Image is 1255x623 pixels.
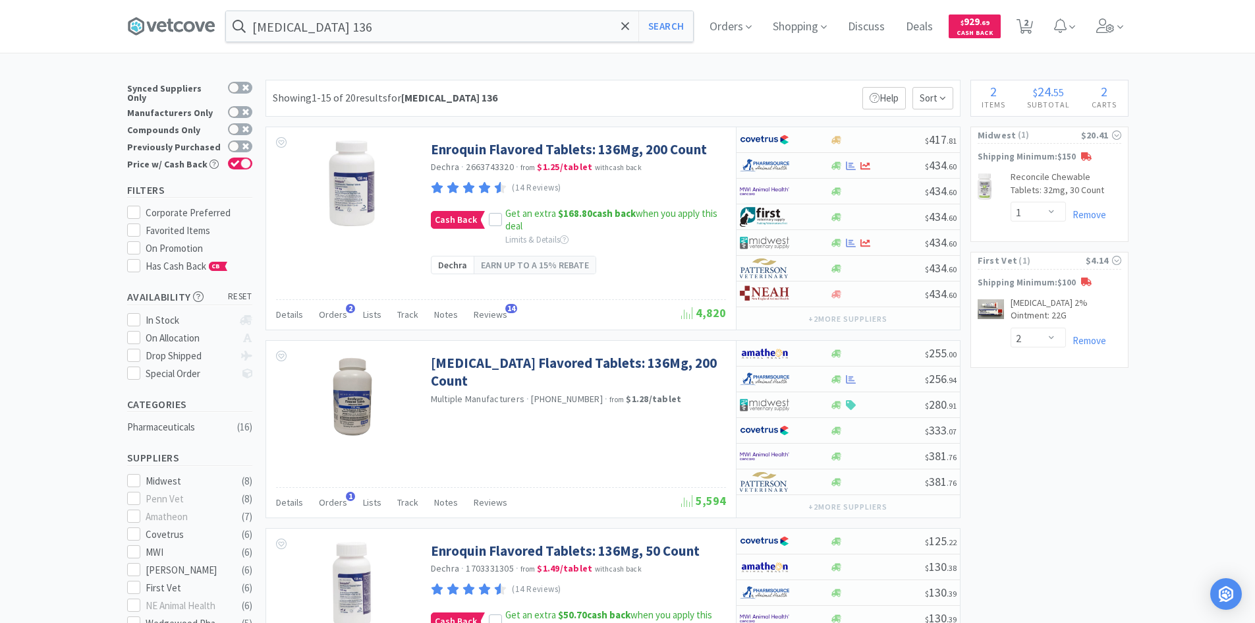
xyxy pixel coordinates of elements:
span: [PHONE_NUMBER] [531,393,603,405]
span: $ [925,401,929,411]
div: ( 6 ) [242,527,252,543]
span: Limits & Details [505,234,569,245]
span: $ [925,162,929,171]
strong: $1.28 / tablet [626,393,681,405]
span: 333 [925,423,957,438]
div: On Allocation [146,330,233,346]
img: 4dd14cff54a648ac9e977f0c5da9bc2e_5.png [740,395,789,415]
span: $ [961,18,964,27]
span: $ [925,478,929,488]
button: +2more suppliers [802,498,893,516]
img: 7915dbd3f8974342a4dc3feb8efc1740_58.png [740,156,789,175]
a: Remove [1066,208,1106,221]
span: from [520,163,535,172]
a: Enroquin Flavored Tablets: 136Mg, 200 Count [431,140,707,158]
span: 929 [961,15,990,28]
span: 2 [990,83,997,100]
div: Synced Suppliers Only [127,82,221,102]
a: [MEDICAL_DATA] Flavored Tablets: 136Mg, 200 Count [431,354,723,390]
a: Reconcile Chewable Tablets: 32mg, 30 Count [1011,171,1121,202]
a: Dechra [431,562,460,574]
span: 381 [925,448,957,463]
span: 280 [925,397,957,412]
img: f5e969b455434c6296c6d81ef179fa71_3.png [740,472,789,492]
span: 5,594 [681,493,726,508]
img: 7915dbd3f8974342a4dc3feb8efc1740_58.png [740,369,789,389]
span: . 07 [947,427,957,436]
span: 4,820 [681,305,726,320]
span: $ [925,452,929,462]
span: 434 [925,158,957,173]
a: $929.69Cash Back [949,9,1001,44]
img: f5e969b455434c6296c6d81ef179fa71_3.png [740,258,789,278]
a: Dechra [431,161,460,173]
span: 434 [925,235,957,250]
strong: $1.25 / tablet [537,161,592,173]
span: $ [925,136,929,146]
span: . 38 [947,563,957,573]
div: Open Intercom Messenger [1210,578,1242,610]
span: 2663743320 [466,161,514,173]
a: Remove [1066,334,1106,347]
p: (14 Reviews) [512,583,561,597]
a: Enroquin Flavored Tablets: 136Mg, 50 Count [431,542,700,560]
span: Cash Back [432,212,480,228]
span: · [526,393,529,405]
img: 7915dbd3f8974342a4dc3feb8efc1740_58.png [740,583,789,603]
span: CB [209,262,223,270]
span: Orders [319,309,347,320]
img: 67d67680309e4a0bb49a5ff0391dcc42_6.png [740,207,789,227]
p: Help [862,87,906,109]
div: $4.14 [1086,253,1121,268]
span: $ [925,349,929,359]
div: [PERSON_NAME] [146,562,227,578]
div: ( 8 ) [242,491,252,507]
span: $168.80 [558,207,592,220]
span: · [516,161,518,173]
div: On Promotion [146,241,252,256]
span: $ [925,427,929,436]
span: Reviews [474,496,507,508]
img: f6b2451649754179b5b4e0c70c3f7cb0_2.png [740,446,789,466]
span: Lists [363,309,381,320]
span: . 60 [947,239,957,249]
span: . 81 [947,136,957,146]
div: Midwest [146,473,227,489]
div: In Stock [146,312,233,328]
img: b87a56536bba4b39af2dbd5e323d75e9_260765.jpeg [978,173,992,200]
div: Covetrus [146,527,227,543]
span: Notes [434,309,458,320]
span: 434 [925,209,957,224]
input: Search by item, sku, manufacturer, ingredient, size... [226,11,693,42]
div: MWI [146,545,227,560]
span: . 69 [980,18,990,27]
span: 1703331305 [466,562,514,574]
strong: [MEDICAL_DATA] 136 [401,91,497,104]
img: a8d1f8b5085044e3b0225da68ff39ad3_741987.png [309,354,395,440]
span: Track [397,309,418,320]
span: 417 [925,132,957,147]
h4: Subtotal [1017,98,1081,111]
span: reset [228,290,252,304]
span: 130 [925,585,957,600]
div: Penn Vet [146,491,227,507]
span: Notes [434,496,458,508]
span: · [461,161,464,173]
span: Midwest [978,128,1017,142]
div: ( 7 ) [242,509,252,525]
h4: Carts [1081,98,1128,111]
img: 77fca1acd8b6420a9015268ca798ef17_1.png [740,130,789,150]
span: 381 [925,474,957,489]
div: $20.41 [1081,128,1121,142]
span: Sort [912,87,953,109]
span: . 39 [947,589,957,599]
span: for [387,91,497,104]
span: from [609,395,624,404]
span: $ [925,290,929,300]
p: (14 Reviews) [512,181,561,195]
a: Discuss [843,21,890,33]
img: 4860fa5397e34cb5a6e60516a0174fac_206108.jpeg [978,299,1004,319]
strong: cash back [558,207,636,220]
span: 255 [925,345,957,361]
span: from [520,564,535,574]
